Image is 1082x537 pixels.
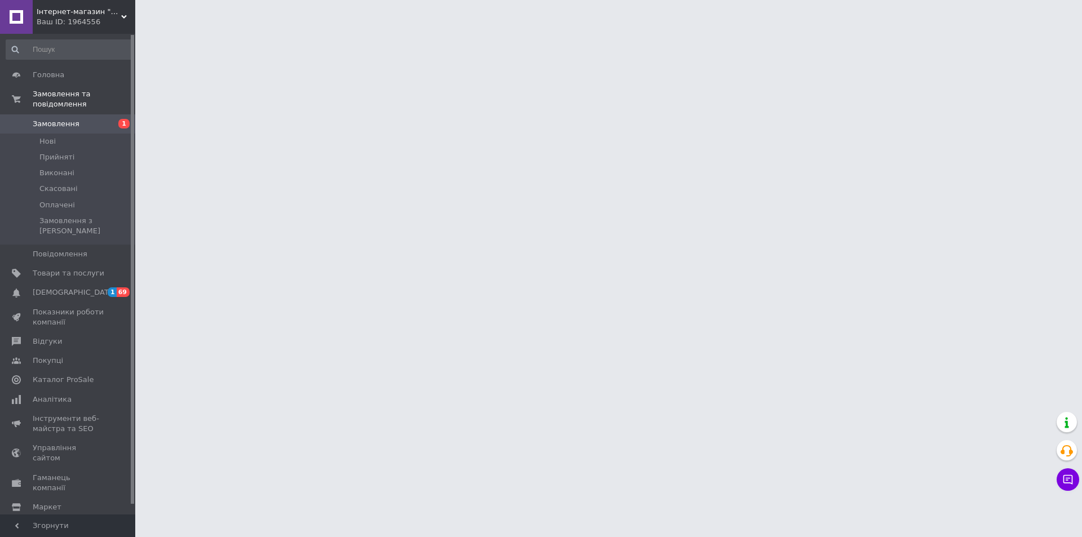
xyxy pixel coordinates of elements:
span: Показники роботи компанії [33,307,104,327]
span: Оплачені [39,200,75,210]
span: Аналітика [33,394,72,405]
span: Відгуки [33,336,62,347]
span: Повідомлення [33,249,87,259]
span: Інтернет-магазин "Шафа-купе" [37,7,121,17]
span: [DEMOGRAPHIC_DATA] [33,287,116,298]
span: Інструменти веб-майстра та SEO [33,414,104,434]
span: Нові [39,136,56,147]
span: Товари та послуги [33,268,104,278]
span: Покупці [33,356,63,366]
span: Гаманець компанії [33,473,104,493]
span: 1 [118,119,130,128]
span: Каталог ProSale [33,375,94,385]
span: Замовлення з [PERSON_NAME] [39,216,132,236]
button: Чат з покупцем [1057,468,1079,491]
span: Виконані [39,168,74,178]
input: Пошук [6,39,133,60]
span: Скасовані [39,184,78,194]
span: Замовлення [33,119,79,129]
span: Управління сайтом [33,443,104,463]
span: Головна [33,70,64,80]
span: Маркет [33,502,61,512]
span: 1 [108,287,117,297]
span: 69 [117,287,130,297]
span: Прийняті [39,152,74,162]
div: Ваш ID: 1964556 [37,17,135,27]
span: Замовлення та повідомлення [33,89,135,109]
